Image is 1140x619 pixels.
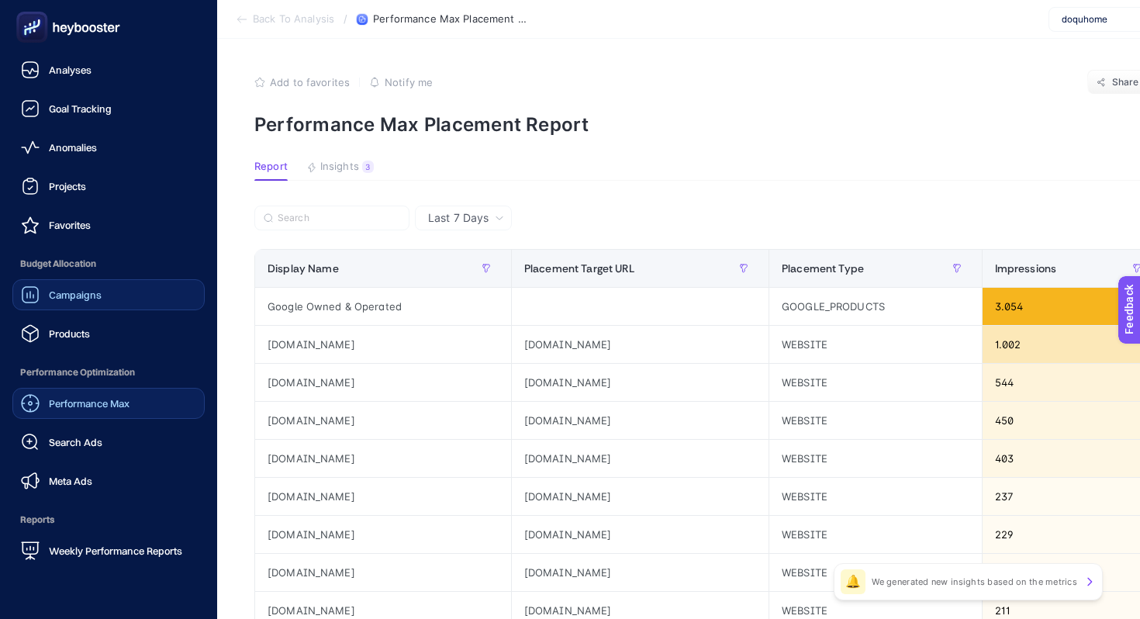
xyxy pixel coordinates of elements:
[49,141,97,154] span: Anomalies
[524,262,634,275] span: Placement Target URL
[49,102,112,115] span: Goal Tracking
[12,318,205,349] a: Products
[49,64,92,76] span: Analyses
[253,13,334,26] span: Back To Analysis
[12,279,205,310] a: Campaigns
[769,478,982,515] div: WEBSITE
[49,180,86,192] span: Projects
[255,554,511,591] div: [DOMAIN_NAME]
[1112,76,1139,88] span: Share
[769,440,982,477] div: WEBSITE
[769,554,982,591] div: WEBSITE
[254,76,350,88] button: Add to favorites
[12,209,205,240] a: Favorites
[512,326,769,363] div: [DOMAIN_NAME]
[12,465,205,496] a: Meta Ads
[512,554,769,591] div: [DOMAIN_NAME]
[255,402,511,439] div: [DOMAIN_NAME]
[268,262,339,275] span: Display Name
[12,504,205,535] span: Reports
[49,545,182,557] span: Weekly Performance Reports
[995,262,1057,275] span: Impressions
[49,475,92,487] span: Meta Ads
[344,12,347,25] span: /
[769,364,982,401] div: WEBSITE
[373,13,528,26] span: Performance Max Placement Report
[49,289,102,301] span: Campaigns
[49,327,90,340] span: Products
[12,54,205,85] a: Analyses
[12,388,205,419] a: Performance Max
[255,288,511,325] div: Google Owned & Operated
[12,93,205,124] a: Goal Tracking
[12,535,205,566] a: Weekly Performance Reports
[12,357,205,388] span: Performance Optimization
[369,76,433,88] button: Notify me
[769,402,982,439] div: WEBSITE
[769,516,982,553] div: WEBSITE
[512,516,769,553] div: [DOMAIN_NAME]
[12,427,205,458] a: Search Ads
[255,326,511,363] div: [DOMAIN_NAME]
[512,478,769,515] div: [DOMAIN_NAME]
[255,478,511,515] div: [DOMAIN_NAME]
[782,262,864,275] span: Placement Type
[512,364,769,401] div: [DOMAIN_NAME]
[428,210,489,226] span: Last 7 Days
[270,76,350,88] span: Add to favorites
[49,219,91,231] span: Favorites
[12,171,205,202] a: Projects
[12,132,205,163] a: Anomalies
[841,569,865,594] div: 🔔
[255,440,511,477] div: [DOMAIN_NAME]
[362,161,374,173] div: 3
[320,161,359,173] span: Insights
[255,364,511,401] div: [DOMAIN_NAME]
[255,516,511,553] div: [DOMAIN_NAME]
[49,397,130,410] span: Performance Max
[12,248,205,279] span: Budget Allocation
[385,76,433,88] span: Notify me
[49,436,102,448] span: Search Ads
[872,576,1077,588] p: We generated new insights based on the metrics
[769,326,982,363] div: WEBSITE
[512,402,769,439] div: [DOMAIN_NAME]
[769,288,982,325] div: GOOGLE_PRODUCTS
[254,161,288,173] span: Report
[278,213,400,224] input: Search
[9,5,59,17] span: Feedback
[512,440,769,477] div: [DOMAIN_NAME]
